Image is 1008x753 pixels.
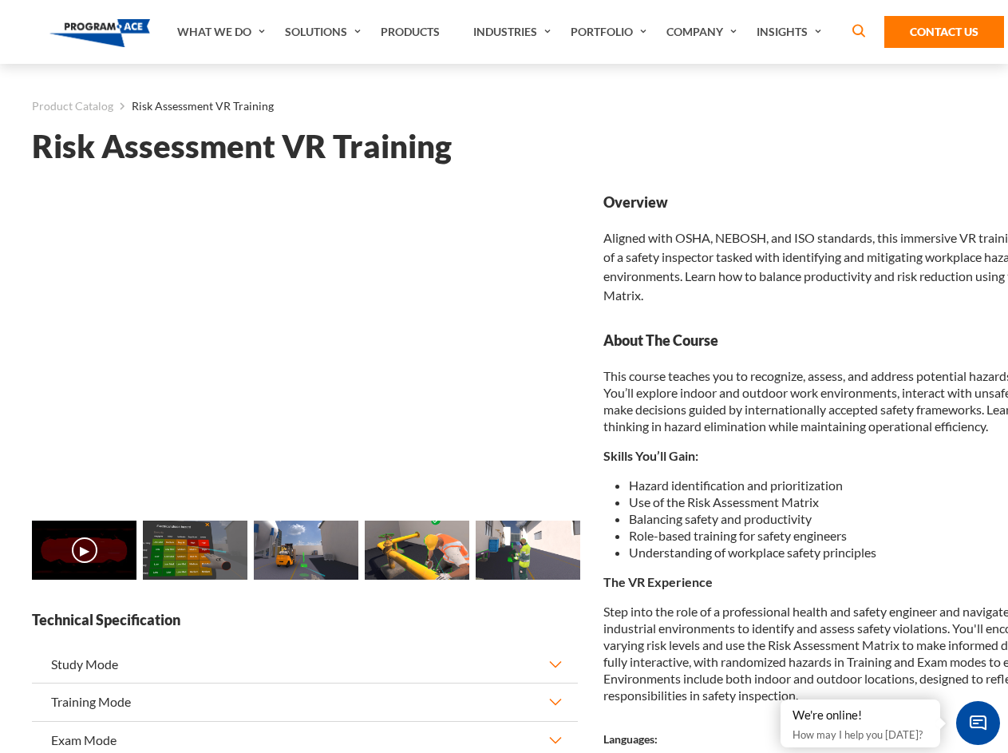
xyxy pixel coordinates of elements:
[603,732,658,746] strong: Languages:
[32,646,578,683] button: Study Mode
[793,725,928,744] p: How may I help you [DATE]?
[254,521,358,580] img: Risk Assessment VR Training - Preview 2
[32,610,578,630] strong: Technical Specification
[793,707,928,723] div: We're online!
[956,701,1000,745] span: Chat Widget
[32,521,136,580] img: Risk Assessment VR Training - Video 0
[72,537,97,563] button: ▶
[113,96,274,117] li: Risk Assessment VR Training
[476,521,580,580] img: Risk Assessment VR Training - Preview 4
[365,521,469,580] img: Risk Assessment VR Training - Preview 3
[32,684,578,720] button: Training Mode
[143,521,247,580] img: Risk Assessment VR Training - Preview 1
[32,96,113,117] a: Product Catalog
[32,192,578,500] iframe: Risk Assessment VR Training - Video 0
[49,19,151,47] img: Program-Ace
[884,16,1004,48] a: Contact Us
